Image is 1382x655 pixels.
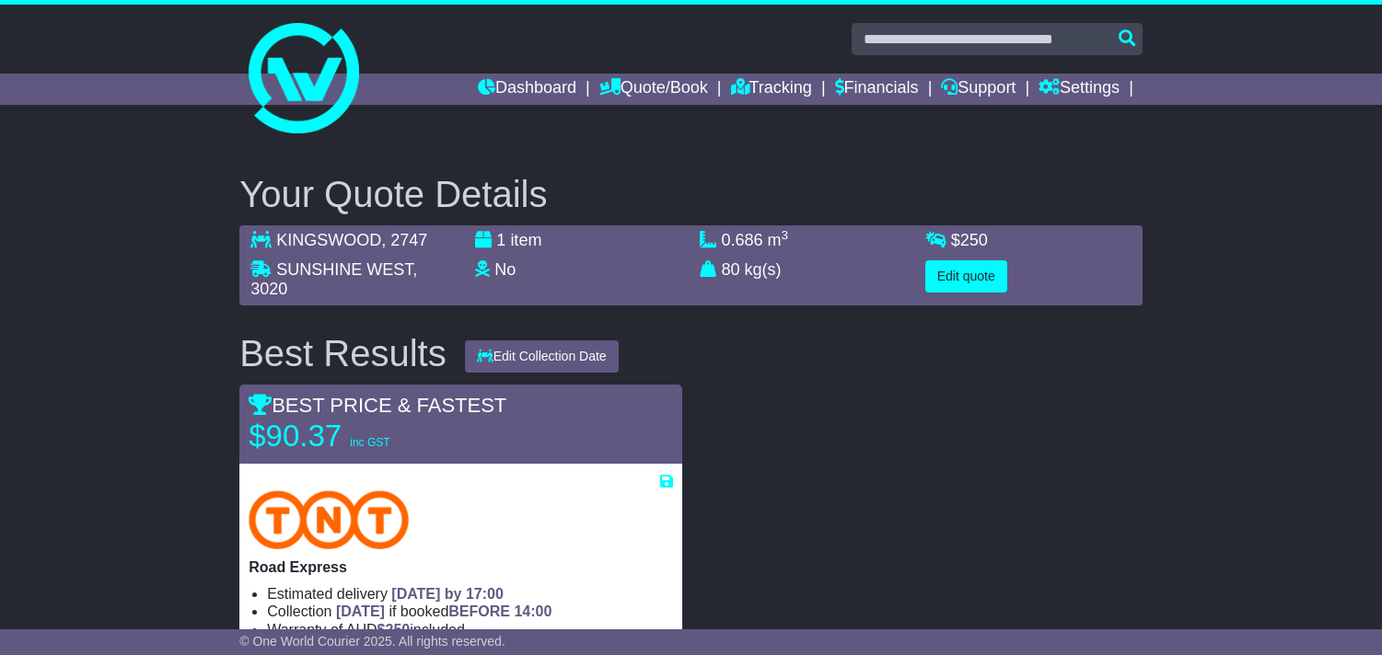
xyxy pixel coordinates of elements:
li: Estimated delivery [267,585,672,603]
span: if booked [336,603,552,619]
span: , 2747 [381,231,427,249]
span: m [768,231,789,249]
span: KINGSWOOD [276,231,381,249]
p: $90.37 [249,418,479,454]
span: SUNSHINE WEST [276,260,412,279]
a: Settings [1039,74,1120,105]
span: $ [377,622,411,638]
a: Financials [835,74,919,105]
span: inc GST [350,436,389,449]
li: Warranty of AUD included. [267,621,672,638]
p: Road Express [249,558,672,576]
span: [DATE] by 17:00 [391,586,504,602]
span: 1 [496,231,505,249]
a: Dashboard [478,74,576,105]
span: [DATE] [336,603,385,619]
span: © One World Courier 2025. All rights reserved. [239,634,505,649]
span: , 3020 [250,260,417,299]
h2: Your Quote Details [239,174,1143,214]
span: No [494,260,516,279]
span: kg(s) [745,260,782,279]
img: TNT Domestic: Road Express [249,490,409,549]
span: $ [951,231,988,249]
li: Collection [267,603,672,620]
span: BEFORE [448,603,510,619]
span: item [510,231,541,249]
span: 80 [722,260,740,279]
span: 0.686 [722,231,763,249]
span: 250 [386,622,411,638]
a: Tracking [731,74,812,105]
span: BEST PRICE & FASTEST [249,394,506,417]
span: 14:00 [514,603,552,619]
span: 250 [960,231,988,249]
button: Edit Collection Date [465,340,619,373]
a: Support [941,74,1016,105]
div: Best Results [230,333,456,373]
sup: 3 [782,228,789,242]
button: Edit quote [925,260,1007,293]
a: Quote/Book [599,74,708,105]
